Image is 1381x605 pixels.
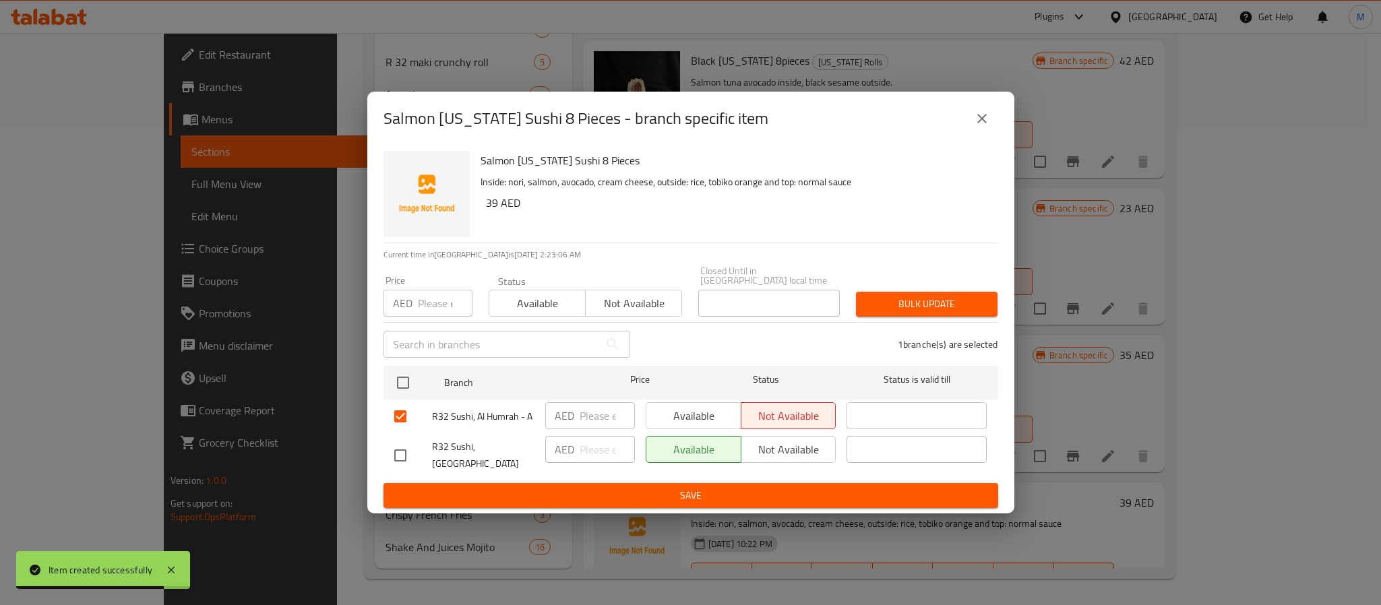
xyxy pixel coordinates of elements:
[856,292,998,317] button: Bulk update
[383,331,599,358] input: Search in branches
[646,402,741,429] button: Available
[393,295,412,311] p: AED
[747,406,831,426] span: Not available
[555,441,574,457] p: AED
[580,436,635,463] input: Please enter price
[696,371,836,388] span: Status
[481,174,987,191] p: Inside: nori, salmon, avocado, cream cheese, outside: rice, tobiko orange and top: normal sauce
[555,408,574,424] p: AED
[591,294,677,313] span: Not available
[383,151,470,237] img: Salmon California Sushi 8 Pieces
[652,406,736,426] span: Available
[867,296,987,313] span: Bulk update
[418,290,472,317] input: Please enter price
[741,402,836,429] button: Not available
[585,290,682,317] button: Not available
[432,439,534,472] span: R32 Sushi, [GEOGRAPHIC_DATA]
[898,338,998,351] p: 1 branche(s) are selected
[383,108,768,129] h2: Salmon [US_STATE] Sushi 8 Pieces - branch specific item
[495,294,580,313] span: Available
[489,290,586,317] button: Available
[394,487,987,504] span: Save
[444,375,584,391] span: Branch
[966,102,998,135] button: close
[595,371,685,388] span: Price
[580,402,635,429] input: Please enter price
[432,408,534,425] span: R32 Sushi, Al Humrah - A
[383,249,998,261] p: Current time in [GEOGRAPHIC_DATA] is [DATE] 2:23:06 AM
[481,151,987,170] h6: Salmon [US_STATE] Sushi 8 Pieces
[383,483,998,508] button: Save
[847,371,987,388] span: Status is valid till
[486,193,987,212] h6: 39 AED
[49,563,152,577] div: Item created successfully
